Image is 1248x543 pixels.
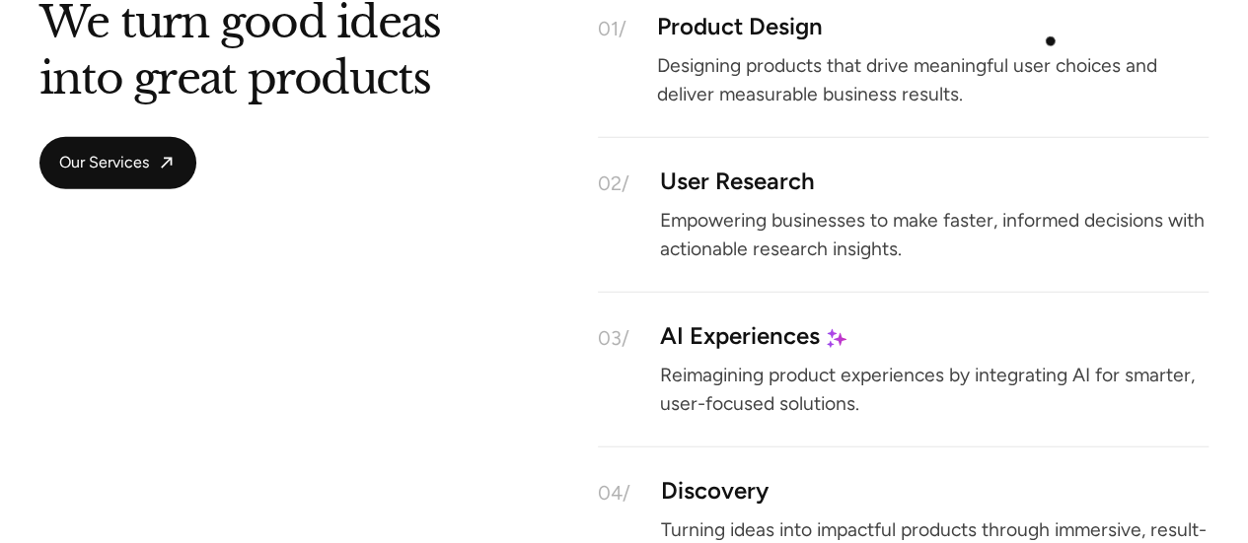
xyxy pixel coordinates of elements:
span: Our Services [59,153,149,173]
div: User Research [659,173,1209,190]
div: 02/ [598,173,629,193]
a: Our Services [39,137,196,189]
div: Discovery [660,483,1209,500]
div: AI Experiences [659,328,819,345]
div: 01/ [598,19,626,38]
div: Product Design [656,19,1209,35]
p: Designing products that drive meaningful user choices and deliver measurable business results. [656,59,1209,102]
div: 03/ [598,328,629,348]
p: Empowering businesses to make faster, informed decisions with actionable research insights. [659,214,1209,256]
h2: We turn good ideas into great products [39,7,440,107]
div: 04/ [598,483,630,503]
p: Reimagining product experiences by integrating AI for smarter, user-focused solutions. [659,369,1209,411]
